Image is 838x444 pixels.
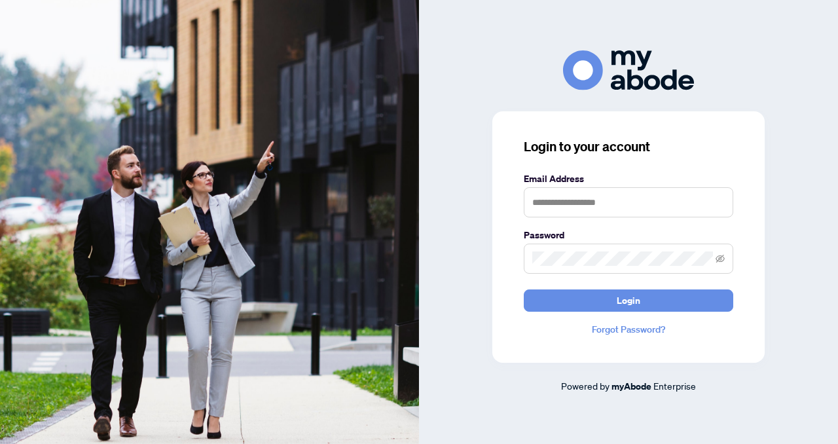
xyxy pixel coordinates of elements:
span: Powered by [561,380,610,392]
label: Email Address [524,172,733,186]
label: Password [524,228,733,242]
a: myAbode [611,379,651,394]
span: eye-invisible [716,254,725,263]
span: Login [617,290,640,311]
a: Forgot Password? [524,322,733,337]
img: ma-logo [563,50,694,90]
h3: Login to your account [524,138,733,156]
span: Enterprise [653,380,696,392]
button: Login [524,289,733,312]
